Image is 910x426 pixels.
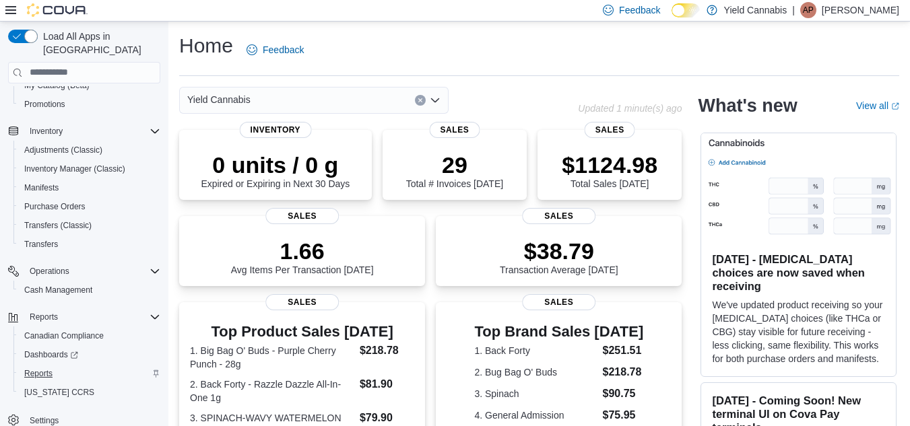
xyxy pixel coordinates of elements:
span: Reports [19,365,160,382]
a: Adjustments (Classic) [19,142,108,158]
dd: $81.90 [360,376,414,392]
h3: [DATE] - [MEDICAL_DATA] choices are now saved when receiving [712,252,885,293]
button: Operations [3,262,166,281]
a: Dashboards [19,347,84,363]
p: Updated 1 minute(s) ago [578,103,682,114]
dd: $218.78 [603,364,644,380]
span: Sales [585,122,635,138]
button: Transfers (Classic) [13,216,166,235]
span: Sales [429,122,480,138]
a: Transfers (Classic) [19,217,97,234]
p: $1124.98 [562,151,657,178]
dt: 1. Back Forty [474,344,597,357]
span: Inventory [240,122,312,138]
span: Transfers [24,239,58,250]
dd: $251.51 [603,343,644,359]
span: Dashboards [24,349,78,360]
a: Dashboards [13,345,166,364]
span: Reports [24,309,160,325]
div: Transaction Average [DATE] [500,238,618,275]
span: AP [803,2,814,18]
dd: $79.90 [360,410,414,426]
div: Total # Invoices [DATE] [406,151,503,189]
span: Canadian Compliance [24,330,104,341]
span: Promotions [24,99,65,110]
span: Inventory Manager (Classic) [19,161,160,177]
span: My Catalog (Beta) [19,77,160,94]
p: Yield Cannabis [724,2,787,18]
span: Manifests [19,180,160,196]
a: Canadian Compliance [19,328,109,344]
button: Open list of options [430,95,441,106]
p: [PERSON_NAME] [822,2,899,18]
button: Transfers [13,235,166,254]
span: Sales [265,208,339,224]
span: Load All Apps in [GEOGRAPHIC_DATA] [38,30,160,57]
span: Purchase Orders [19,199,160,215]
span: Inventory [24,123,160,139]
p: We've updated product receiving so your [MEDICAL_DATA] choices (like THCa or CBG) stay visible fo... [712,298,885,365]
span: Canadian Compliance [19,328,160,344]
button: Canadian Compliance [13,326,166,345]
h1: Home [179,32,233,59]
a: Reports [19,365,58,382]
h3: Top Product Sales [DATE] [190,324,414,340]
p: 1.66 [231,238,374,264]
button: Reports [3,308,166,326]
a: Purchase Orders [19,199,91,215]
span: Sales [265,294,339,310]
dt: 3. Spinach [474,387,597,400]
h2: What's new [698,95,797,116]
dt: 1. Big Bag O' Buds - Purple Cherry Punch - 28g [190,344,354,371]
img: Cova [27,3,88,17]
button: Operations [24,263,75,279]
span: Operations [24,263,160,279]
span: Transfers [19,236,160,252]
a: Cash Management [19,282,98,298]
p: | [792,2,795,18]
a: Feedback [241,36,309,63]
button: Manifests [13,178,166,197]
dd: $90.75 [603,386,644,402]
span: Inventory Manager (Classic) [24,164,125,174]
button: My Catalog (Beta) [13,76,166,95]
span: Adjustments (Classic) [19,142,160,158]
button: Reports [13,364,166,383]
span: Yield Cannabis [187,92,251,108]
span: Purchase Orders [24,201,86,212]
button: Cash Management [13,281,166,299]
span: Transfers (Classic) [24,220,92,231]
span: Operations [30,266,69,277]
span: [US_STATE] CCRS [24,387,94,398]
span: Dashboards [19,347,160,363]
span: Cash Management [24,285,92,295]
dd: $218.78 [360,343,414,359]
span: Adjustments (Classic) [24,145,102,155]
a: My Catalog (Beta) [19,77,95,94]
span: Inventory [30,126,63,137]
button: Reports [24,309,63,325]
p: 29 [406,151,503,178]
p: 0 units / 0 g [201,151,350,178]
div: Alex Pak [800,2,816,18]
button: Purchase Orders [13,197,166,216]
a: Manifests [19,180,64,196]
div: Total Sales [DATE] [562,151,657,189]
span: Manifests [24,182,59,193]
button: Clear input [415,95,426,106]
dd: $75.95 [603,407,644,423]
span: My Catalog (Beta) [24,80,90,91]
button: Inventory Manager (Classic) [13,159,166,178]
span: Settings [30,415,59,426]
dt: 4. General Admission [474,409,597,422]
div: Expired or Expiring in Next 30 Days [201,151,350,189]
span: Feedback [263,43,304,57]
span: Sales [522,208,596,224]
button: Adjustments (Classic) [13,141,166,159]
span: Transfers (Classic) [19,217,160,234]
span: Promotions [19,96,160,112]
a: Transfers [19,236,63,252]
input: Dark Mode [672,3,700,17]
span: Reports [30,312,58,322]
